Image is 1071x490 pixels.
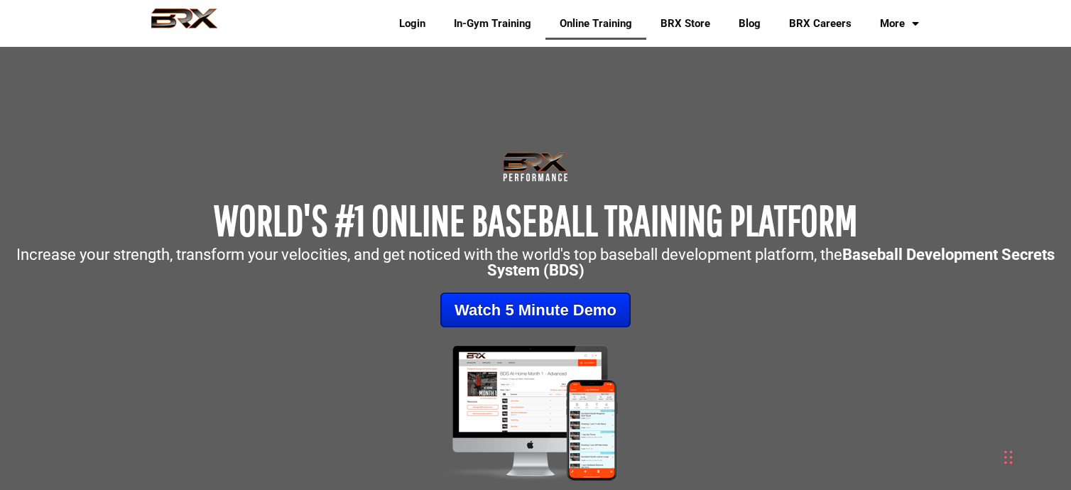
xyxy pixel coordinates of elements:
img: Mockup-2-large [423,342,648,484]
img: BRX Performance [138,8,231,39]
a: More [866,7,933,40]
a: BRX Store [646,7,724,40]
img: Transparent-Black-BRX-Logo-White-Performance [501,149,570,185]
strong: Baseball Development Secrets System (BDS) [487,246,1055,279]
a: Blog [724,7,775,40]
a: In-Gym Training [440,7,545,40]
a: Online Training [545,7,646,40]
a: BRX Careers [775,7,866,40]
a: Watch 5 Minute Demo [440,293,631,327]
p: Increase your strength, transform your velocities, and get noticed with the world's top baseball ... [7,247,1064,278]
div: Navigation Menu [374,7,933,40]
iframe: Chat Widget [869,337,1071,490]
span: WORLD'S #1 ONLINE BASEBALL TRAINING PLATFORM [214,195,857,244]
div: Drag [1004,436,1013,479]
a: Login [385,7,440,40]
